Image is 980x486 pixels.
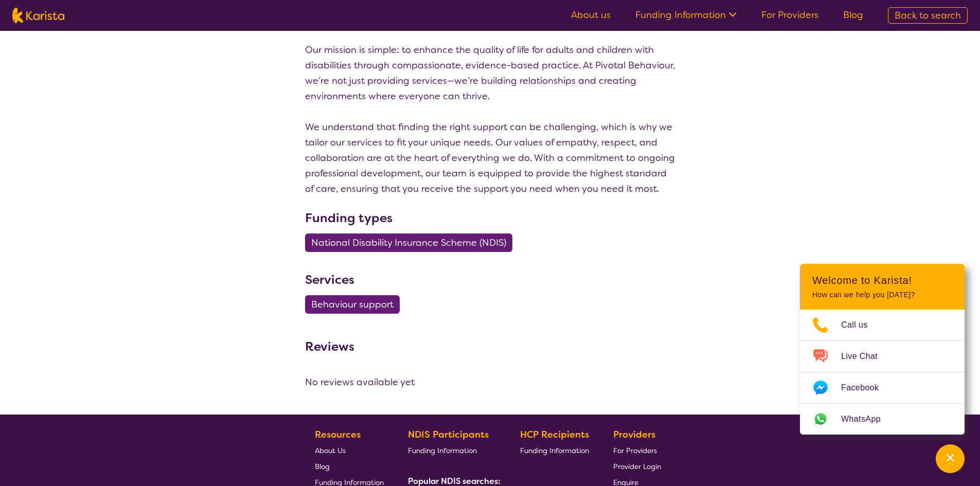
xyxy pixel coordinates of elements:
div: No reviews available yet [305,374,675,390]
h3: Funding types [305,209,675,227]
span: Back to search [895,9,961,22]
span: WhatsApp [841,411,893,427]
a: Behaviour support [305,298,406,311]
b: HCP Recipients [520,428,589,441]
div: Channel Menu [800,264,965,435]
span: Facebook [841,380,891,395]
p: How can we help you [DATE]? [812,291,952,299]
button: Channel Menu [936,444,965,473]
a: Blog [843,9,863,21]
span: National Disability Insurance Scheme (NDIS) [311,233,506,252]
b: Resources [315,428,361,441]
span: Blog [315,462,330,471]
span: Funding Information [520,446,589,455]
a: Blog [315,458,384,474]
a: About us [571,9,611,21]
b: Providers [613,428,655,441]
span: Provider Login [613,462,661,471]
span: Funding Information [408,446,477,455]
a: Web link opens in a new tab. [800,404,965,435]
a: Provider Login [613,458,661,474]
span: Call us [841,317,880,333]
span: For Providers [613,446,657,455]
h2: Welcome to Karista! [812,274,952,286]
span: About Us [315,446,346,455]
p: Our mission is simple: to enhance the quality of life for adults and children with disabilities t... [305,42,675,196]
a: For Providers [613,442,661,458]
img: Karista logo [12,8,64,23]
h3: Reviews [305,332,354,356]
span: Live Chat [841,349,890,364]
ul: Choose channel [800,310,965,435]
a: For Providers [761,9,818,21]
b: NDIS Participants [408,428,489,441]
h3: Services [305,271,675,289]
a: National Disability Insurance Scheme (NDIS) [305,237,519,249]
a: Funding Information [408,442,496,458]
a: About Us [315,442,384,458]
a: Back to search [888,7,968,24]
a: Funding Information [635,9,737,21]
a: Funding Information [520,442,589,458]
span: Behaviour support [311,295,394,314]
